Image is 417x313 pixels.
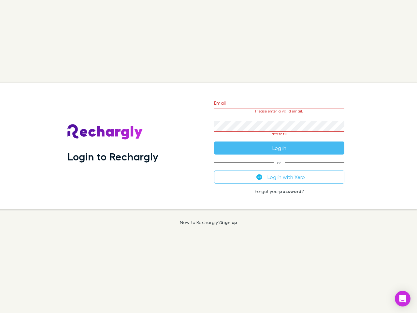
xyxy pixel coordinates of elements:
h1: Login to Rechargly [67,150,158,163]
p: Please enter a valid email. [214,109,344,113]
img: Xero's logo [256,174,262,180]
button: Log in with Xero [214,171,344,184]
p: New to Rechargly? [180,220,237,225]
p: Forgot your ? [214,189,344,194]
a: password [279,188,301,194]
span: or [214,162,344,163]
p: Please fill [214,132,344,136]
div: Open Intercom Messenger [395,291,410,306]
img: Rechargly's Logo [67,124,143,140]
button: Log in [214,142,344,155]
a: Sign up [221,219,237,225]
